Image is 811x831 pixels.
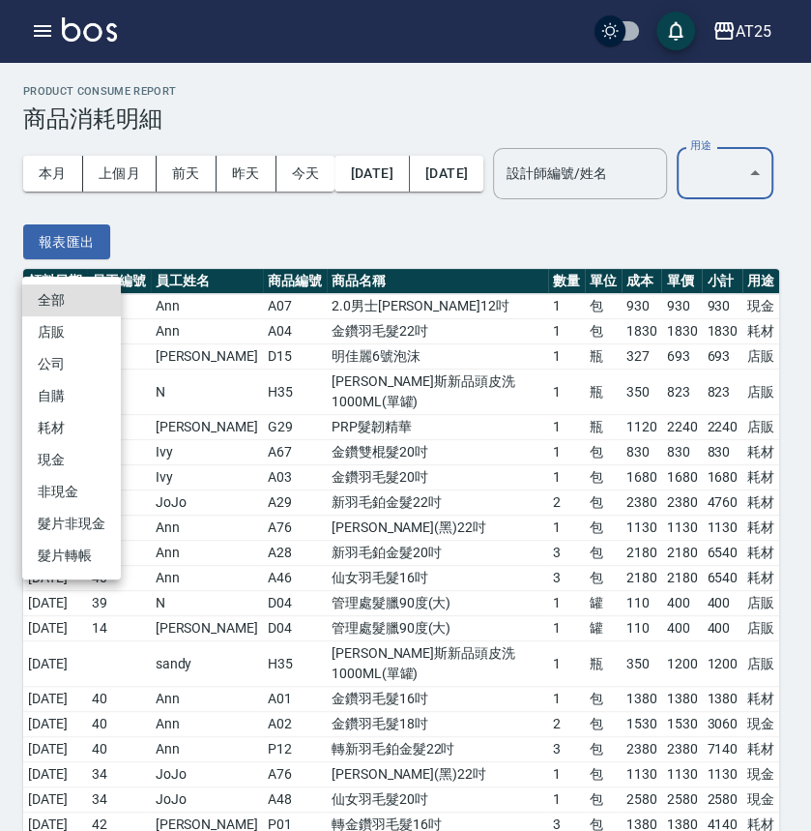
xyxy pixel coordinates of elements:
[22,412,121,444] li: 耗材
[22,540,121,572] li: 髮片轉帳
[22,508,121,540] li: 髮片非現金
[22,380,121,412] li: 自購
[22,348,121,380] li: 公司
[22,316,121,348] li: 店販
[22,476,121,508] li: 非現金
[22,284,121,316] li: 全部
[22,444,121,476] li: 現金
